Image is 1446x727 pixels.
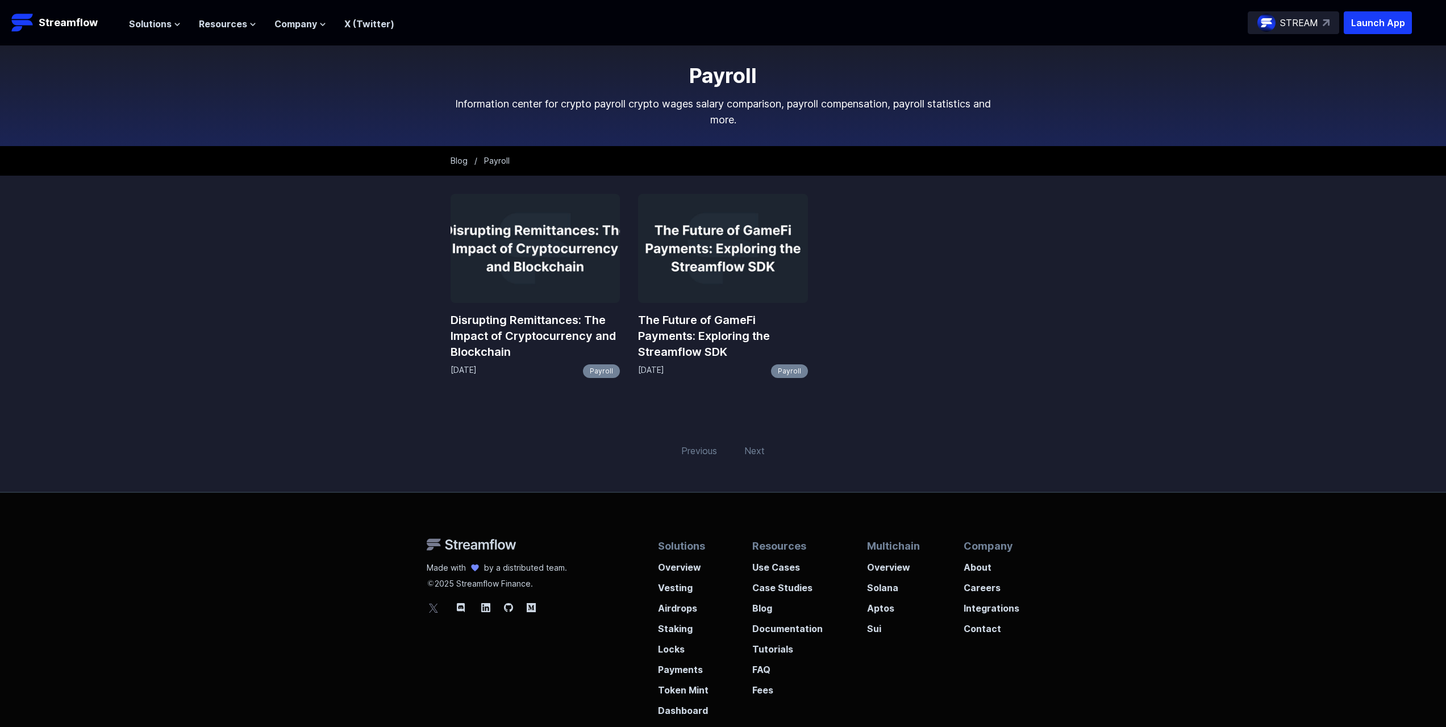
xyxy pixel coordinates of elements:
a: Case Studies [752,574,823,595]
a: Blog [451,156,468,165]
a: Payroll [771,364,808,378]
h1: Payroll [451,64,996,87]
a: Sui [867,615,920,635]
span: Company [274,17,317,31]
a: Overview [867,554,920,574]
p: Multichain [867,538,920,554]
a: Airdrops [658,595,709,615]
a: Use Cases [752,554,823,574]
span: Solutions [129,17,172,31]
a: Streamflow [11,11,118,34]
span: Payroll [484,156,510,165]
a: Disrupting Remittances: The Impact of Cryptocurrency and Blockchain [451,312,620,360]
a: Staking [658,615,709,635]
a: Tutorials [752,635,823,656]
a: About [964,554,1019,574]
img: Streamflow Logo [427,538,516,551]
a: The Future of GameFi Payments: Exploring the Streamflow SDK [638,312,808,360]
p: Streamflow [39,15,98,31]
a: Aptos [867,595,920,615]
img: top-right-arrow.svg [1323,19,1330,26]
a: Documentation [752,615,823,635]
p: by a distributed team. [484,562,567,574]
span: Previous [674,437,724,464]
img: streamflow-logo-circle.png [1257,14,1276,32]
p: Solutions [658,538,709,554]
p: Resources [752,538,823,554]
a: Careers [964,574,1019,595]
a: Payments [658,656,709,676]
span: Next [737,437,772,464]
p: [DATE] [451,364,477,378]
a: Locks [658,635,709,656]
img: Streamflow Logo [11,11,34,34]
button: Company [274,17,326,31]
img: Disrupting Remittances: The Impact of Cryptocurrency and Blockchain [451,194,620,303]
a: Dashboard [658,697,709,717]
a: Blog [752,595,823,615]
a: Solana [867,574,920,595]
a: Token Mint [658,676,709,697]
p: [DATE] [638,364,664,378]
a: Payroll [583,364,620,378]
p: Company [964,538,1019,554]
button: Launch App [1344,11,1412,34]
a: Contact [964,615,1019,635]
a: FAQ [752,656,823,676]
span: / [474,156,477,165]
span: Resources [199,17,247,31]
a: Integrations [964,595,1019,615]
a: Fees [752,676,823,697]
a: Vesting [658,574,709,595]
p: Information center for crypto payroll crypto wages salary comparison, payroll compensation, payro... [451,96,996,128]
p: 2025 Streamflow Finance. [427,574,567,589]
img: The Future of GameFi Payments: Exploring the Streamflow SDK [638,194,808,303]
p: Made with [427,562,466,574]
a: X (Twitter) [344,18,394,30]
button: Resources [199,17,256,31]
p: STREAM [1280,16,1318,30]
button: Solutions [129,17,181,31]
a: STREAM [1248,11,1339,34]
a: Overview [658,554,709,574]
